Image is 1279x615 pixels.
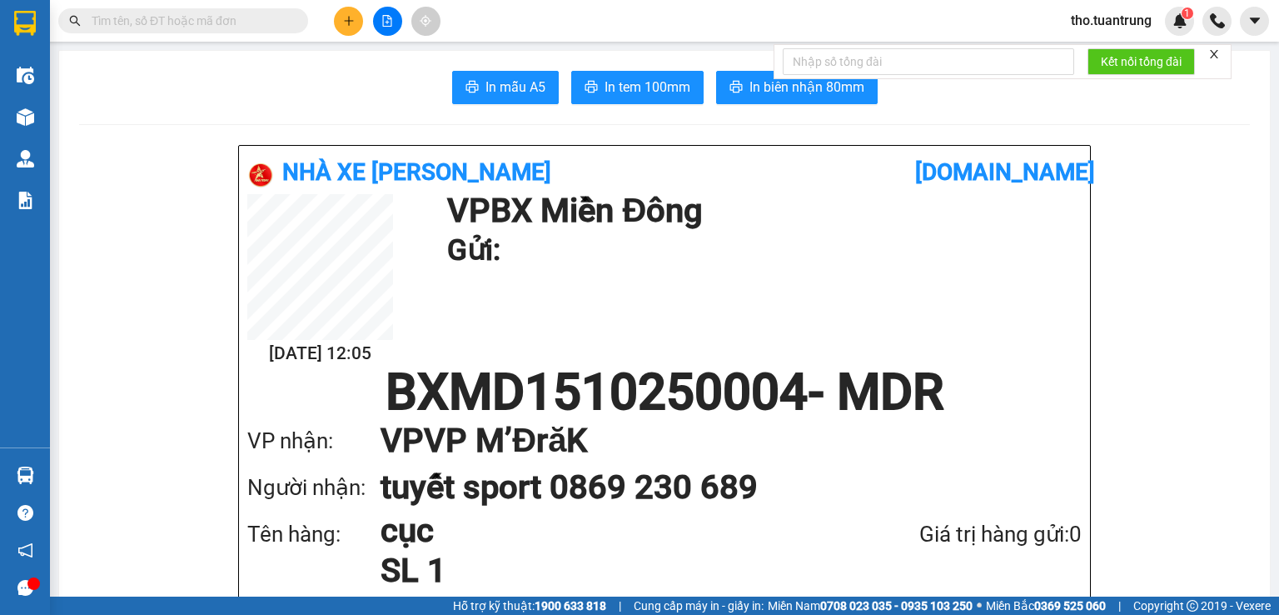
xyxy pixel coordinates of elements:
div: Tên hàng: [247,517,381,552]
h2: [DATE] 12:05 [247,340,393,367]
img: warehouse-icon [17,150,34,167]
h1: Gửi: [447,227,1073,273]
b: [DOMAIN_NAME] [915,158,1095,186]
span: search [69,15,81,27]
img: warehouse-icon [17,67,34,84]
span: copyright [1187,600,1198,612]
img: icon-new-feature [1172,13,1187,28]
img: warehouse-icon [17,467,34,484]
span: plus [343,15,355,27]
h1: cục [381,511,831,551]
img: phone-icon [1210,13,1225,28]
button: aim [411,7,440,36]
button: printerIn biên nhận 80mm [716,71,878,104]
img: warehouse-icon [17,108,34,126]
h1: VP VP M’ĐrăK [381,417,1048,464]
img: logo-vxr [14,11,36,36]
span: question-circle [17,505,33,521]
strong: 0708 023 035 - 0935 103 250 [820,599,973,612]
span: notification [17,542,33,558]
img: solution-icon [17,192,34,209]
span: ⚪️ [977,602,982,609]
span: aim [420,15,431,27]
span: 1 [1184,7,1190,19]
span: In biên nhận 80mm [749,77,864,97]
img: logo.jpg [247,162,274,188]
div: Người nhận: [247,471,381,505]
button: Kết nối tổng đài [1087,48,1195,75]
span: | [619,597,621,615]
div: Giá trị hàng gửi: 0 [831,517,1082,552]
strong: 1900 633 818 [535,599,606,612]
span: Cung cấp máy in - giấy in: [634,597,764,615]
button: plus [334,7,363,36]
button: caret-down [1240,7,1269,36]
span: message [17,580,33,596]
b: Nhà xe [PERSON_NAME] [282,158,551,186]
h1: tuyết sport 0869 230 689 [381,464,1048,511]
span: Miền Nam [768,597,973,615]
span: printer [465,80,479,96]
span: tho.tuantrung [1058,10,1165,31]
button: printerIn mẫu A5 [452,71,559,104]
span: close [1208,48,1220,60]
input: Tìm tên, số ĐT hoặc mã đơn [92,12,288,30]
span: In mẫu A5 [485,77,545,97]
sup: 1 [1182,7,1193,19]
strong: 0369 525 060 [1034,599,1106,612]
span: Hỗ trợ kỹ thuật: [453,597,606,615]
span: caret-down [1247,13,1262,28]
span: Kết nối tổng đài [1101,52,1182,71]
span: In tem 100mm [605,77,690,97]
button: printerIn tem 100mm [571,71,704,104]
h1: SL 1 [381,551,831,591]
h1: BXMD1510250004 - MDR [247,367,1082,417]
h1: VP BX Miền Đông [447,194,1073,227]
span: printer [585,80,598,96]
span: printer [729,80,743,96]
input: Nhập số tổng đài [783,48,1074,75]
button: file-add [373,7,402,36]
span: Miền Bắc [986,597,1106,615]
div: VP nhận: [247,424,381,458]
span: | [1118,597,1121,615]
span: file-add [381,15,393,27]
